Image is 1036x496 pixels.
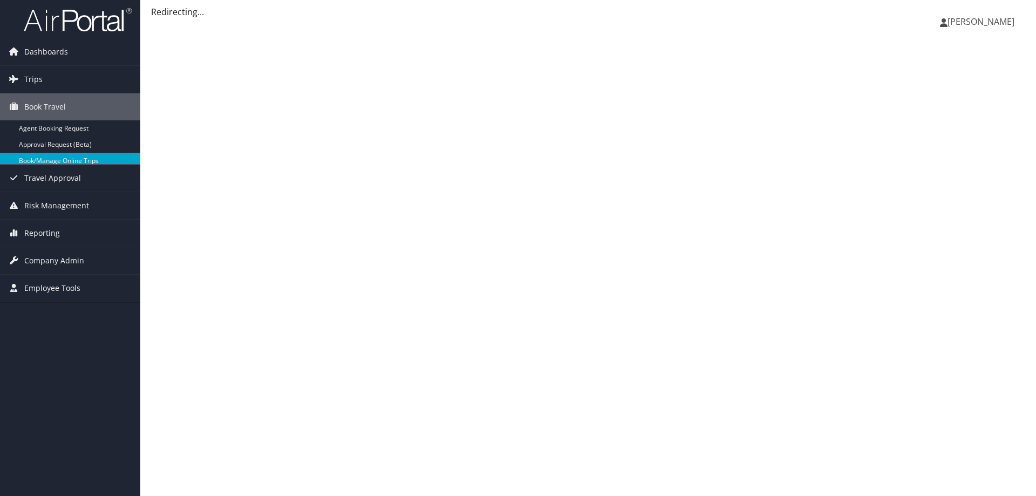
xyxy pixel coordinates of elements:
[24,93,66,120] span: Book Travel
[24,66,43,93] span: Trips
[24,7,132,32] img: airportal-logo.png
[948,16,1014,28] span: [PERSON_NAME]
[24,165,81,192] span: Travel Approval
[151,5,1025,18] div: Redirecting...
[24,192,89,219] span: Risk Management
[24,38,68,65] span: Dashboards
[940,5,1025,38] a: [PERSON_NAME]
[24,275,80,302] span: Employee Tools
[24,247,84,274] span: Company Admin
[24,220,60,247] span: Reporting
